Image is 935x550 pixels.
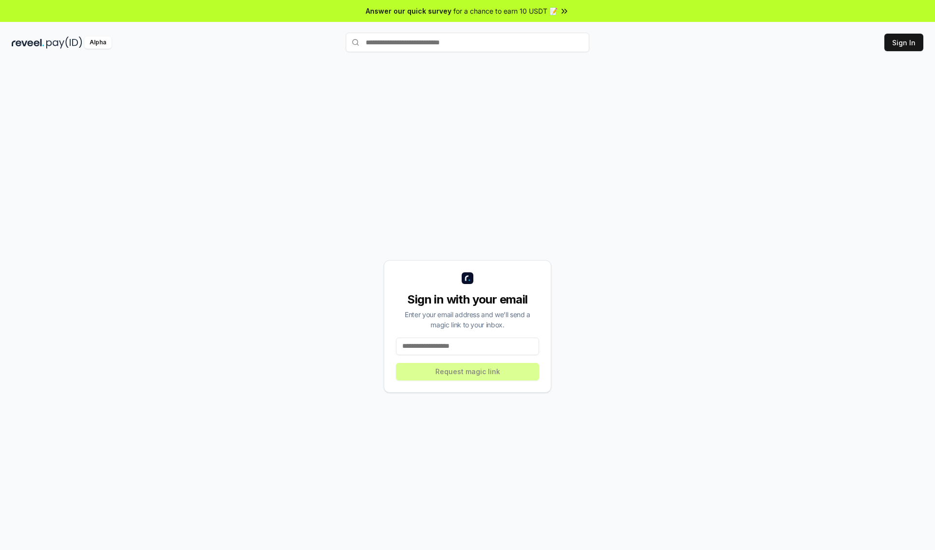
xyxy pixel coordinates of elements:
span: for a chance to earn 10 USDT 📝 [453,6,558,16]
img: reveel_dark [12,37,44,49]
span: Answer our quick survey [366,6,451,16]
div: Enter your email address and we’ll send a magic link to your inbox. [396,309,539,330]
div: Alpha [84,37,112,49]
button: Sign In [884,34,923,51]
img: logo_small [462,272,473,284]
img: pay_id [46,37,82,49]
div: Sign in with your email [396,292,539,307]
